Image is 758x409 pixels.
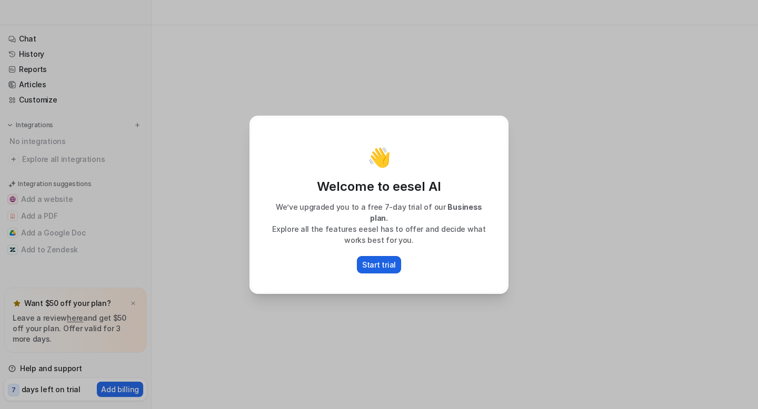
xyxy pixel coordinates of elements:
button: Start trial [357,256,401,273]
p: We’ve upgraded you to a free 7-day trial of our [262,201,496,223]
p: Start trial [362,259,396,270]
p: 👋 [367,147,391,168]
p: Explore all the features eesel has to offer and decide what works best for you. [262,223,496,246]
p: Welcome to eesel AI [262,178,496,195]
